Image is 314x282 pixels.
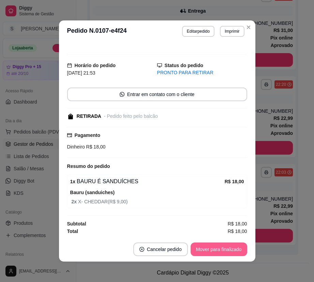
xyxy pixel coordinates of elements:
button: Imprimir [220,26,244,37]
strong: R$ 18,00 [225,179,244,184]
strong: 2 x [72,199,78,204]
button: Close [243,22,254,33]
div: RETIRADA [77,113,101,120]
button: Editarpedido [182,26,214,37]
strong: Bauru (sanduiches) [70,190,115,195]
strong: Total [67,229,78,234]
span: calendar [67,63,72,68]
strong: Subtotal [67,221,86,226]
span: close-circle [139,247,144,252]
button: close-circleCancelar pedido [133,242,188,256]
span: R$ 18,00 [228,220,247,228]
strong: Resumo do pedido [67,163,110,169]
span: credit-card [67,133,72,138]
span: R$ 18,00 [85,144,106,150]
div: - Pedido feito pelo balcão [104,113,158,120]
span: X- CHEDDAR ( R$ 9,00 ) [72,198,244,205]
span: whats-app [120,92,124,97]
strong: Status do pedido [165,63,204,68]
strong: Horário do pedido [75,63,116,68]
div: BAURU É SANDUÍCHES [70,177,225,186]
span: desktop [157,63,162,68]
div: PRONTO PARA RETIRAR [157,69,247,76]
strong: 1 x [70,179,76,184]
span: R$ 18,00 [228,228,247,235]
button: whats-appEntrar em contato com o cliente [67,88,247,101]
span: [DATE] 21:53 [67,70,95,76]
span: Dinheiro [67,144,85,150]
h3: Pedido N. 0107-e4f24 [67,26,127,37]
button: Mover para finalizado [191,242,247,256]
strong: Pagamento [75,132,100,138]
